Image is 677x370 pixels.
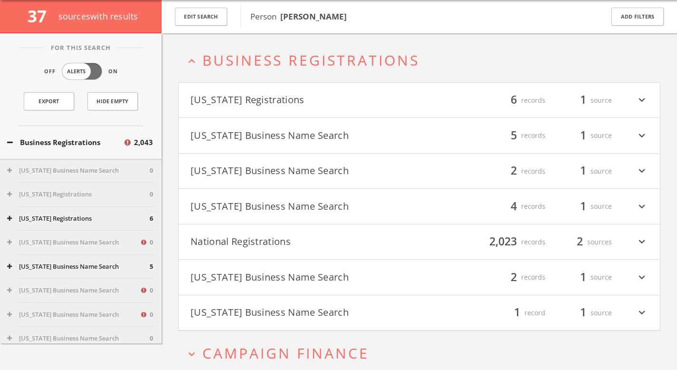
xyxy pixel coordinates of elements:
[636,127,648,144] i: expand_more
[572,234,587,250] span: 2
[555,198,612,214] div: source
[150,334,153,344] span: 0
[636,305,648,321] i: expand_more
[576,198,591,214] span: 1
[28,5,55,27] span: 37
[150,286,153,296] span: 0
[576,127,591,144] span: 1
[185,348,198,360] i: expand_more
[7,190,150,200] button: [US_STATE] Registrations
[488,127,545,144] div: records
[191,234,420,250] button: National Registrations
[555,305,612,321] div: source
[24,92,74,110] a: Export
[150,262,153,272] span: 5
[7,334,150,344] button: [US_STATE] Business Name Search
[7,214,150,224] button: [US_STATE] Registrations
[150,238,153,248] span: 0
[555,163,612,179] div: source
[150,310,153,320] span: 0
[506,92,521,108] span: 6
[555,234,612,250] div: sources
[7,310,140,320] button: [US_STATE] Business Name Search
[150,166,153,175] span: 0
[280,11,347,22] b: [PERSON_NAME]
[191,305,420,321] button: [US_STATE] Business Name Search
[44,43,118,53] span: For This Search
[488,305,545,321] div: record
[506,127,521,144] span: 5
[191,269,420,285] button: [US_STATE] Business Name Search
[150,214,153,224] span: 6
[250,11,347,22] span: Person
[576,304,591,321] span: 1
[636,234,648,250] i: expand_more
[7,137,123,148] button: Business Registrations
[555,269,612,285] div: source
[134,137,153,148] span: 2,043
[7,286,140,296] button: [US_STATE] Business Name Search
[576,92,591,108] span: 1
[636,163,648,179] i: expand_more
[150,190,153,200] span: 0
[191,198,420,214] button: [US_STATE] Business Name Search
[506,269,521,285] span: 2
[175,8,227,26] button: Edit Search
[555,92,612,108] div: source
[202,50,420,70] span: Business Registrations
[191,163,420,179] button: [US_STATE] Business Name Search
[488,92,545,108] div: records
[636,92,648,108] i: expand_more
[488,269,545,285] div: records
[185,55,198,68] i: expand_less
[576,269,591,285] span: 1
[488,198,545,214] div: records
[576,163,591,179] span: 1
[485,234,521,250] span: 2,023
[636,198,648,214] i: expand_more
[191,92,420,108] button: [US_STATE] Registrations
[506,198,521,214] span: 4
[191,127,420,144] button: [US_STATE] Business Name Search
[185,345,660,361] button: expand_moreCampaign Finance
[44,68,56,76] span: Off
[611,8,664,26] button: Add Filters
[7,238,140,248] button: [US_STATE] Business Name Search
[7,166,150,175] button: [US_STATE] Business Name Search
[108,68,118,76] span: On
[510,304,524,321] span: 1
[202,343,369,363] span: Campaign Finance
[636,269,648,285] i: expand_more
[87,92,138,110] button: Hide Empty
[185,52,660,68] button: expand_lessBusiness Registrations
[488,234,545,250] div: records
[506,163,521,179] span: 2
[488,163,545,179] div: records
[7,262,150,272] button: [US_STATE] Business Name Search
[58,10,138,22] span: source s with results
[555,127,612,144] div: source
